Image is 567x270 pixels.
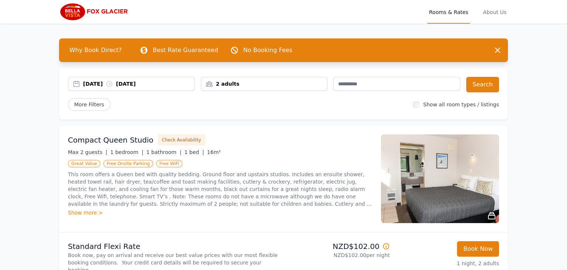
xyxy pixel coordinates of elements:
span: 1 bed | [184,149,204,155]
span: Free Onsite Parking [103,160,153,167]
button: Search [466,77,499,92]
p: NZD$102.00 per night [286,252,390,259]
div: Show more > [68,209,372,216]
span: Max 2 guests | [68,149,107,155]
img: Bella Vista Fox Glacier [59,3,130,21]
span: 1 bathroom | [146,149,181,155]
span: 16m² [207,149,221,155]
span: Free WiFi [156,160,183,167]
p: Best Rate Guaranteed [153,46,218,55]
button: Check Availability [158,134,205,146]
button: Book Now [457,241,499,257]
span: More Filters [68,98,110,111]
p: This room offers a Queen bed with quality bedding. Ground floor and upstairs studios. Includes an... [68,171,372,208]
div: 2 adults [201,80,327,88]
div: [DATE] [DATE] [83,80,195,88]
h3: Compact Queen Studio [68,135,154,145]
label: Show all room types / listings [423,102,499,107]
p: Standard Flexi Rate [68,241,281,252]
p: NZD$102.00 [286,241,390,252]
span: 1 bedroom | [110,149,144,155]
span: Why Book Direct? [63,43,128,58]
span: Great Value [68,160,100,167]
p: 1 night, 2 adults [396,260,499,267]
p: No Booking Fees [243,46,292,55]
